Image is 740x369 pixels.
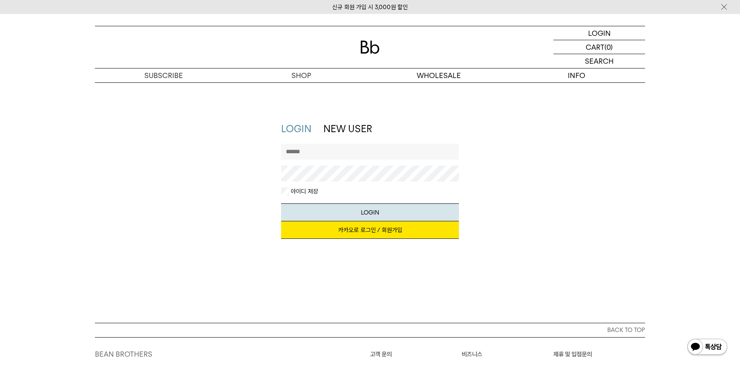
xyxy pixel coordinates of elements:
p: 제휴 및 입점문의 [553,349,645,359]
p: INFO [508,68,645,82]
button: LOGIN [281,203,459,221]
a: CART (0) [553,40,645,54]
p: CART [586,40,604,54]
button: BACK TO TOP [95,323,645,337]
p: (0) [604,40,613,54]
a: 신규 회원 가입 시 3,000원 할인 [332,4,408,11]
label: 아이디 저장 [289,187,318,195]
a: 카카오로 로그인 / 회원가입 [281,221,459,239]
a: BEAN BROTHERS [95,350,152,358]
a: NEW USER [323,123,372,135]
p: 비즈니스 [462,349,553,359]
a: SUBSCRIBE [95,68,232,82]
p: WHOLESALE [370,68,508,82]
img: 카카오톡 채널 1:1 채팅 버튼 [687,338,728,357]
a: SHOP [232,68,370,82]
img: 로고 [360,41,380,54]
a: LOGIN [553,26,645,40]
p: 고객 문의 [370,349,462,359]
p: LOGIN [588,26,611,40]
p: SEARCH [585,54,614,68]
a: LOGIN [281,123,311,135]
